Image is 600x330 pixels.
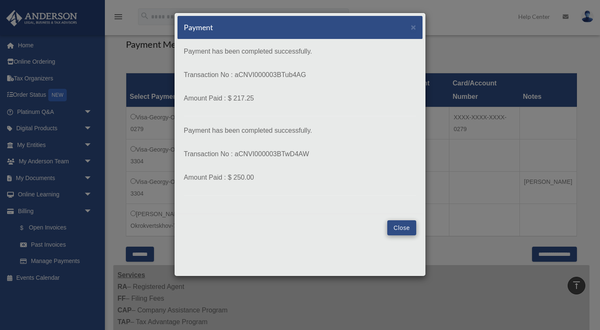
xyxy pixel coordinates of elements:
p: Amount Paid : $ 250.00 [184,172,416,183]
button: Close [387,220,416,235]
p: Transaction No : aCNVI000003BTwD4AW [184,148,416,160]
p: Payment has been completed successfully. [184,125,416,137]
button: Close [411,23,416,31]
p: Payment has been completed successfully. [184,46,416,57]
span: × [411,22,416,32]
p: Amount Paid : $ 217.25 [184,93,416,104]
p: Transaction No : aCNVI000003BTub4AG [184,69,416,81]
h5: Payment [184,22,213,33]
